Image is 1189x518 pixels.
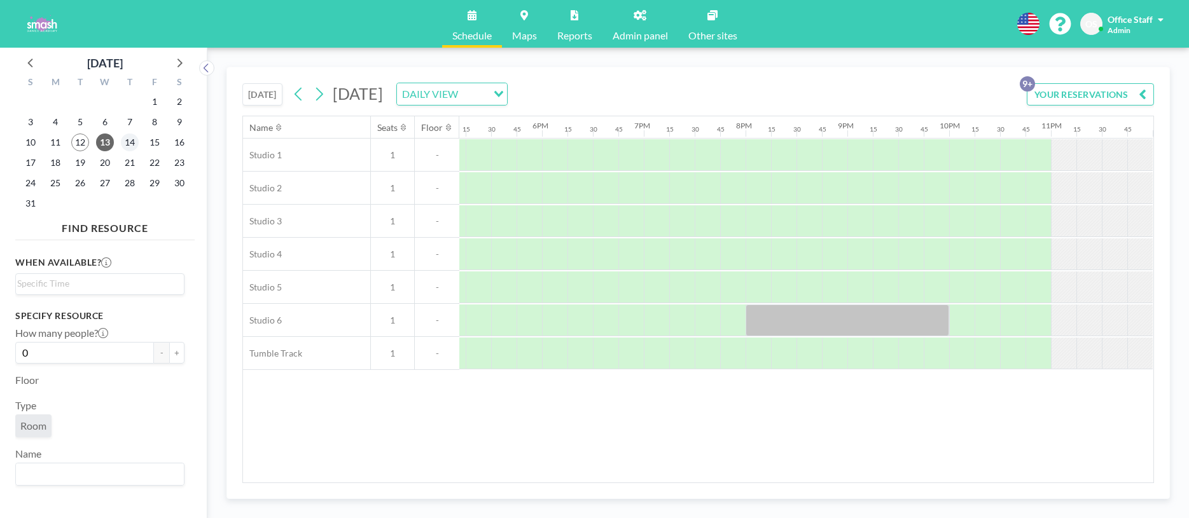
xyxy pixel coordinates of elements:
[666,125,674,133] div: 15
[243,282,282,293] span: Studio 5
[1020,76,1035,92] p: 9+
[243,149,282,161] span: Studio 1
[400,86,461,102] span: DAILY VIEW
[16,274,184,293] div: Search for option
[43,75,68,92] div: M
[15,374,39,386] label: Floor
[717,125,725,133] div: 45
[371,149,414,161] span: 1
[121,133,139,151] span: Thursday, August 14, 2025
[170,113,188,131] span: Saturday, August 9, 2025
[96,154,114,172] span: Wednesday, August 20, 2025
[146,113,163,131] span: Friday, August 8, 2025
[243,215,282,227] span: Studio 3
[96,133,114,151] span: Wednesday, August 13, 2025
[768,125,775,133] div: 15
[146,154,163,172] span: Friday, August 22, 2025
[243,348,302,359] span: Tumble Track
[146,174,163,192] span: Friday, August 29, 2025
[557,31,592,41] span: Reports
[397,83,507,105] div: Search for option
[15,217,195,235] h4: FIND RESOURCE
[249,122,273,133] div: Name
[68,75,93,92] div: T
[15,327,108,339] label: How many people?
[243,182,282,194] span: Studio 2
[793,125,801,133] div: 30
[22,174,39,192] span: Sunday, August 24, 2025
[895,125,903,133] div: 30
[512,31,537,41] span: Maps
[142,75,167,92] div: F
[20,11,63,37] img: organization-logo
[997,125,1005,133] div: 30
[1124,125,1132,133] div: 45
[16,463,184,485] div: Search for option
[421,122,443,133] div: Floor
[371,315,414,326] span: 1
[1108,14,1153,25] span: Office Staff
[870,125,877,133] div: 15
[371,249,414,260] span: 1
[146,93,163,111] span: Friday, August 1, 2025
[167,75,191,92] div: S
[170,174,188,192] span: Saturday, August 30, 2025
[46,154,64,172] span: Monday, August 18, 2025
[513,125,521,133] div: 45
[838,121,854,130] div: 9PM
[1085,18,1097,30] span: OS
[169,342,184,364] button: +
[634,121,650,130] div: 7PM
[488,125,496,133] div: 30
[121,113,139,131] span: Thursday, August 7, 2025
[20,419,46,432] span: Room
[170,154,188,172] span: Saturday, August 23, 2025
[71,174,89,192] span: Tuesday, August 26, 2025
[590,125,597,133] div: 30
[46,174,64,192] span: Monday, August 25, 2025
[415,282,459,293] span: -
[243,315,282,326] span: Studio 6
[415,149,459,161] span: -
[15,310,184,322] h3: Specify resource
[96,174,114,192] span: Wednesday, August 27, 2025
[921,125,928,133] div: 45
[22,154,39,172] span: Sunday, August 17, 2025
[532,121,548,130] div: 6PM
[940,121,960,130] div: 10PM
[170,133,188,151] span: Saturday, August 16, 2025
[1022,125,1030,133] div: 45
[564,125,572,133] div: 15
[371,282,414,293] span: 1
[371,182,414,194] span: 1
[18,75,43,92] div: S
[415,315,459,326] span: -
[17,466,177,482] input: Search for option
[46,133,64,151] span: Monday, August 11, 2025
[415,348,459,359] span: -
[71,133,89,151] span: Tuesday, August 12, 2025
[688,31,737,41] span: Other sites
[1099,125,1106,133] div: 30
[242,83,282,106] button: [DATE]
[96,113,114,131] span: Wednesday, August 6, 2025
[71,154,89,172] span: Tuesday, August 19, 2025
[71,113,89,131] span: Tuesday, August 5, 2025
[371,348,414,359] span: 1
[243,249,282,260] span: Studio 4
[377,122,398,133] div: Seats
[1073,125,1081,133] div: 15
[1041,121,1062,130] div: 11PM
[1108,25,1130,35] span: Admin
[22,194,39,212] span: Sunday, August 31, 2025
[146,133,163,151] span: Friday, August 15, 2025
[170,93,188,111] span: Saturday, August 2, 2025
[22,113,39,131] span: Sunday, August 3, 2025
[15,447,41,460] label: Name
[46,113,64,131] span: Monday, August 4, 2025
[692,125,699,133] div: 30
[17,276,177,290] input: Search for option
[819,125,826,133] div: 45
[87,54,123,72] div: [DATE]
[121,154,139,172] span: Thursday, August 21, 2025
